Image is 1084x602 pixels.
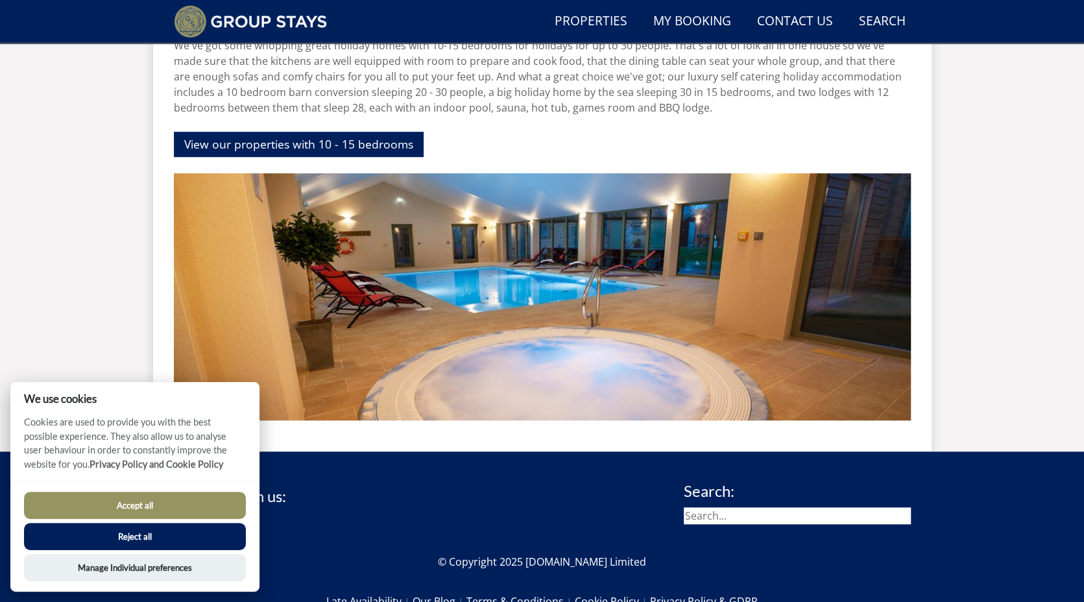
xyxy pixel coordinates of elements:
[684,507,911,524] input: Search...
[10,392,259,405] h2: We use cookies
[90,459,223,470] a: Privacy Policy and Cookie Policy
[549,7,632,36] a: Properties
[24,554,246,581] button: Manage Individual preferences
[648,7,736,36] a: My Booking
[684,483,911,500] h3: Search:
[174,554,911,570] p: © Copyright 2025 [DOMAIN_NAME] Limited
[24,523,246,550] button: Reject all
[752,7,838,36] a: Contact Us
[24,492,246,519] button: Accept all
[854,7,911,36] a: Search
[174,132,424,157] a: View our properties with 10 - 15 bedrooms
[10,415,259,481] p: Cookies are used to provide you with the best possible experience. They also allow us to analyse ...
[174,38,911,115] p: We've got some whopping great holiday homes with 10-15 bedrooms for holidays for up to 30 people....
[174,5,328,38] img: Group Stays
